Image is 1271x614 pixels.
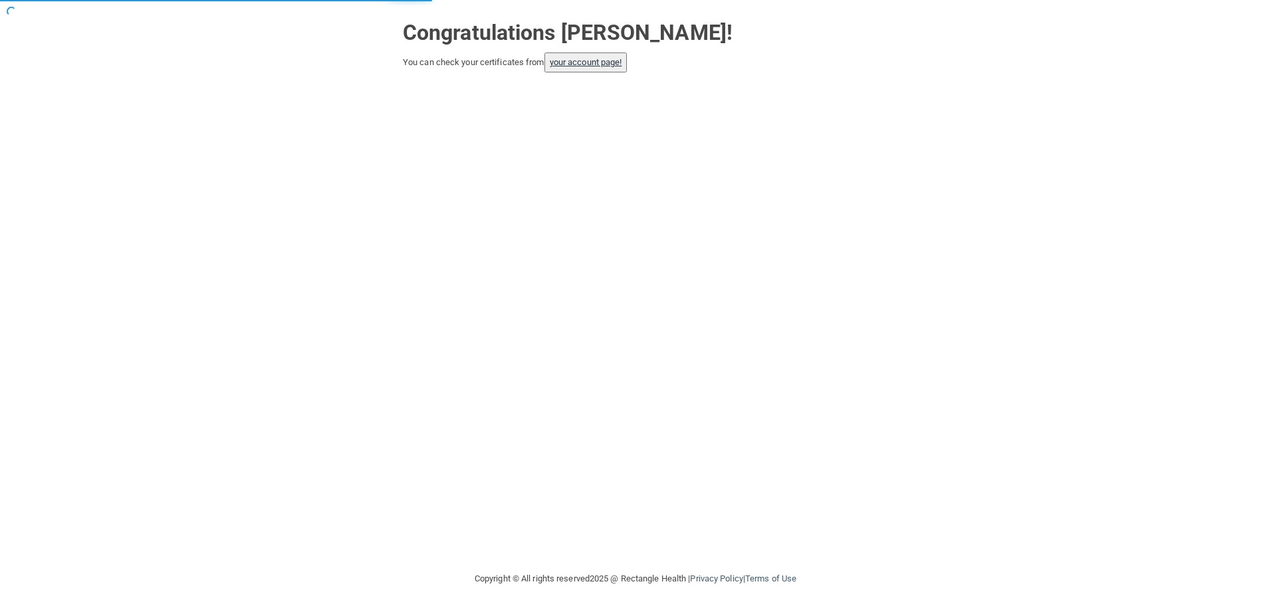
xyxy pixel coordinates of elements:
[393,558,878,600] div: Copyright © All rights reserved 2025 @ Rectangle Health | |
[403,20,733,45] strong: Congratulations [PERSON_NAME]!
[403,52,868,72] div: You can check your certificates from
[544,52,628,72] button: your account page!
[745,573,796,583] a: Terms of Use
[550,57,622,67] a: your account page!
[690,573,743,583] a: Privacy Policy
